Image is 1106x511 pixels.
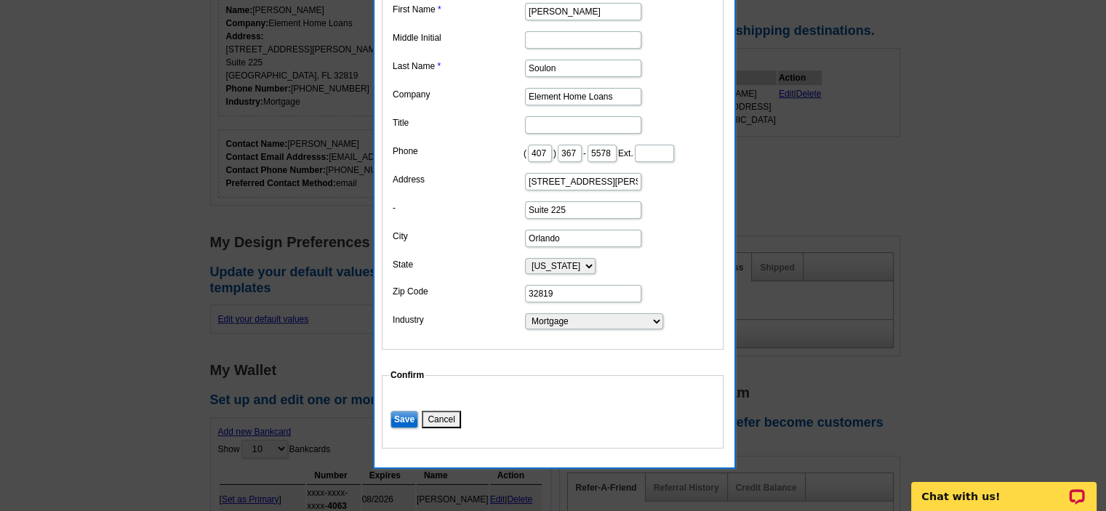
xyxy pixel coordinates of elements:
legend: Confirm [389,369,425,382]
label: First Name [393,3,524,16]
label: Phone [393,145,524,158]
label: Title [393,116,524,129]
input: Save [390,411,418,428]
label: - [393,201,524,214]
button: Cancel [422,411,460,428]
iframe: LiveChat chat widget [902,465,1106,511]
label: Address [393,173,524,186]
label: City [393,230,524,243]
dd: ( ) - Ext. [389,141,716,164]
label: Industry [393,313,524,326]
label: Zip Code [393,285,524,298]
label: Company [393,88,524,101]
label: Middle Initial [393,31,524,44]
label: State [393,258,524,271]
label: Last Name [393,60,524,73]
